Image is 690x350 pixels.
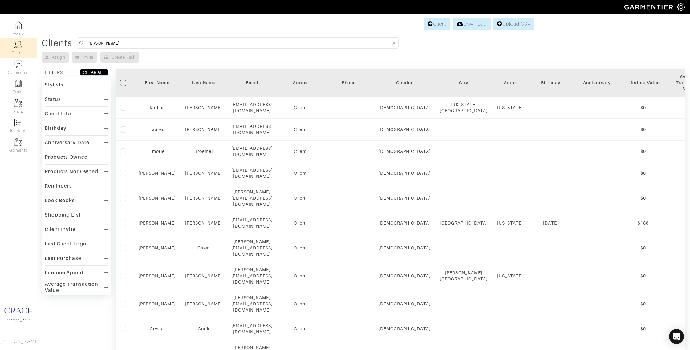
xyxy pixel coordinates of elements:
div: FILTERS [45,69,63,75]
div: [EMAIL_ADDRESS][DOMAIN_NAME] [231,123,273,136]
div: $0 [625,105,662,111]
div: [GEOGRAPHIC_DATA] [440,220,488,226]
div: [DEMOGRAPHIC_DATA] [379,301,431,307]
div: Clients [42,40,72,46]
div: Last Name [185,80,222,86]
div: Client [282,105,319,111]
div: CLEAR ALL [83,69,105,75]
div: State [497,80,523,86]
a: Client [424,18,450,30]
a: Download [453,18,491,30]
a: [PERSON_NAME] [185,273,222,278]
th: Toggle SortBy [134,69,181,97]
a: Broemel [194,149,213,154]
div: First Name [139,80,176,86]
th: Toggle SortBy [528,69,574,97]
div: [DEMOGRAPHIC_DATA] [379,105,431,111]
div: [EMAIL_ADDRESS][DOMAIN_NAME] [231,323,273,335]
a: [PERSON_NAME] [185,221,222,225]
div: [EMAIL_ADDRESS][DOMAIN_NAME] [231,101,273,114]
div: [DEMOGRAPHIC_DATA] [379,245,431,251]
div: Client [282,245,319,251]
div: Client Info [45,111,71,117]
div: $0 [625,126,662,133]
div: Client [282,126,319,133]
a: [PERSON_NAME] [185,301,222,306]
div: Products Not Owned [45,169,98,175]
a: [PERSON_NAME] [139,196,176,201]
div: Client [282,148,319,154]
div: [DEMOGRAPHIC_DATA] [379,170,431,176]
div: $0 [625,148,662,154]
div: [US_STATE] [497,220,523,226]
div: Client [282,273,319,279]
div: Last Client Login [45,241,88,247]
a: [PERSON_NAME] [185,127,222,132]
div: Email [231,80,273,86]
th: Toggle SortBy [181,69,227,97]
a: [PERSON_NAME] [185,105,222,110]
div: [EMAIL_ADDRESS][DOMAIN_NAME] [231,145,273,157]
div: [DEMOGRAPHIC_DATA] [379,195,431,201]
div: $0 [625,273,662,279]
div: [PERSON_NAME][EMAIL_ADDRESS][DOMAIN_NAME] [231,189,273,207]
div: Status [45,96,61,102]
div: [PERSON_NAME][EMAIL_ADDRESS][DOMAIN_NAME] [231,267,273,285]
div: Client [282,170,319,176]
div: Phone [328,80,369,86]
img: garmentier-logo-header-white-b43fb05a5012e4ada735d5af1a66efaba907eab6374d6393d1fbf88cb4ef424d.png [621,2,677,12]
a: [PERSON_NAME] [139,245,176,250]
div: Status [282,80,319,86]
div: [DATE] [532,220,569,226]
img: comment-icon-a0a6a9ef722e966f86d9cbdc48e553b5cf19dbc54f86b18d962a5391bc8f6eb6.png [14,60,22,68]
div: Anniversary Date [45,140,89,146]
a: Lauren [149,127,165,132]
img: garments-icon-b7da505a4dc4fd61783c78ac3ca0ef83fa9d6f193b1c9dc38574b1d14d53ca28.png [14,138,22,146]
div: Last Purchase [45,255,81,261]
div: Birthday [45,125,67,131]
a: [PERSON_NAME] [185,171,222,176]
div: Average Transaction Value [45,281,104,293]
a: Cook [198,326,209,331]
div: Client [282,301,319,307]
div: Client [282,326,319,332]
th: Toggle SortBy [620,69,666,97]
div: Gender [379,80,431,86]
div: [US_STATE] [497,273,523,279]
div: [EMAIL_ADDRESS][DOMAIN_NAME] [231,217,273,229]
div: [PERSON_NAME][EMAIL_ADDRESS][DOMAIN_NAME] [231,295,273,313]
th: Toggle SortBy [574,69,620,97]
div: [DEMOGRAPHIC_DATA] [379,220,431,226]
div: Look Books [45,197,75,204]
div: $0 [625,170,662,176]
img: clients-icon-6bae9207a08558b7cb47a8932f037763ab4055f8c8b6bfacd5dc20c3e0201464.png [14,41,22,48]
div: Lifetime Value [625,80,662,86]
div: Birthday [532,80,569,86]
div: Client Invite [45,226,76,233]
div: Reminders [45,183,72,189]
a: [PERSON_NAME] [185,196,222,201]
div: [US_STATE][GEOGRAPHIC_DATA] [440,101,488,114]
input: Search by name, email, phone, city, or state [86,39,391,47]
div: [EMAIL_ADDRESS][DOMAIN_NAME] [231,167,273,179]
a: [PERSON_NAME] [139,221,176,225]
div: Anniversary [578,80,615,86]
div: Lifetime Spend [45,270,83,276]
a: [PERSON_NAME] [139,273,176,278]
div: $0 [625,301,662,307]
div: Products Owned [45,154,88,160]
img: garments-icon-b7da505a4dc4fd61783c78ac3ca0ef83fa9d6f193b1c9dc38574b1d14d53ca28.png [14,99,22,107]
th: Toggle SortBy [277,69,323,97]
a: Upload CSV [493,18,534,30]
div: [DEMOGRAPHIC_DATA] [379,273,431,279]
div: Open Intercom Messenger [669,329,684,344]
div: $188 [625,220,662,226]
img: reminder-icon-8004d30b9f0a5d33ae49ab947aed9ed385cf756f9e5892f1edd6e32f2345188e.png [14,80,22,87]
div: Client [282,195,319,201]
div: [US_STATE] [497,105,523,111]
div: [PERSON_NAME][EMAIL_ADDRESS][DOMAIN_NAME] [231,239,273,257]
div: Stylists [45,82,63,88]
div: $0 [625,245,662,251]
div: [DEMOGRAPHIC_DATA] [379,126,431,133]
div: $0 [625,326,662,332]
